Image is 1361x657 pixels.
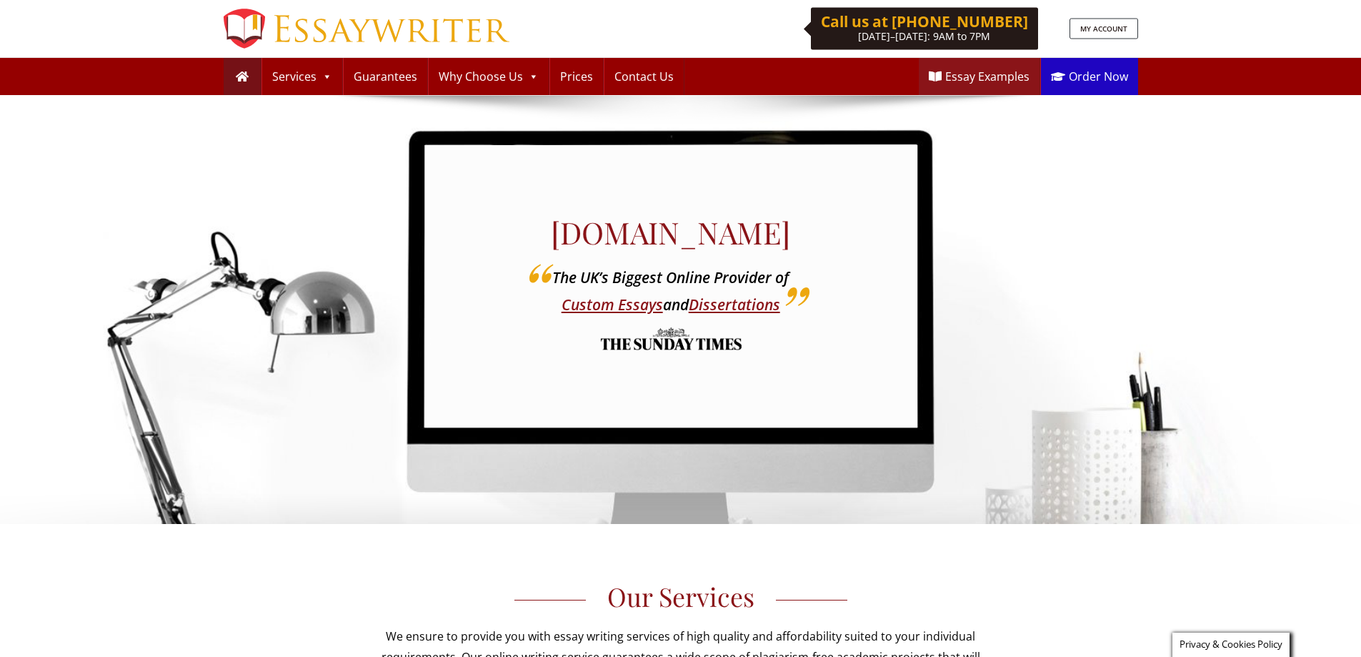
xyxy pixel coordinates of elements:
[919,58,1040,95] a: Essay Examples
[551,214,790,250] h1: [DOMAIN_NAME]
[429,58,549,95] a: Why Choose Us
[562,295,663,315] a: Custom Essays
[604,58,684,95] a: Contact Us
[1070,19,1138,39] a: MY ACCOUNT
[550,58,603,95] a: Prices
[821,11,1028,31] b: Call us at [PHONE_NUMBER]
[858,29,990,43] span: [DATE]–[DATE]: 9AM to 7PM
[344,58,427,95] a: Guarantees
[374,581,988,612] h3: Our Services
[262,58,342,95] a: Services
[552,267,789,315] i: The UK’s Biggest Online Provider of and
[689,295,780,315] a: Dissertations
[1041,58,1138,95] a: Order Now
[1180,638,1282,651] span: Privacy & Cookies Policy
[599,319,742,359] img: the sunday times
